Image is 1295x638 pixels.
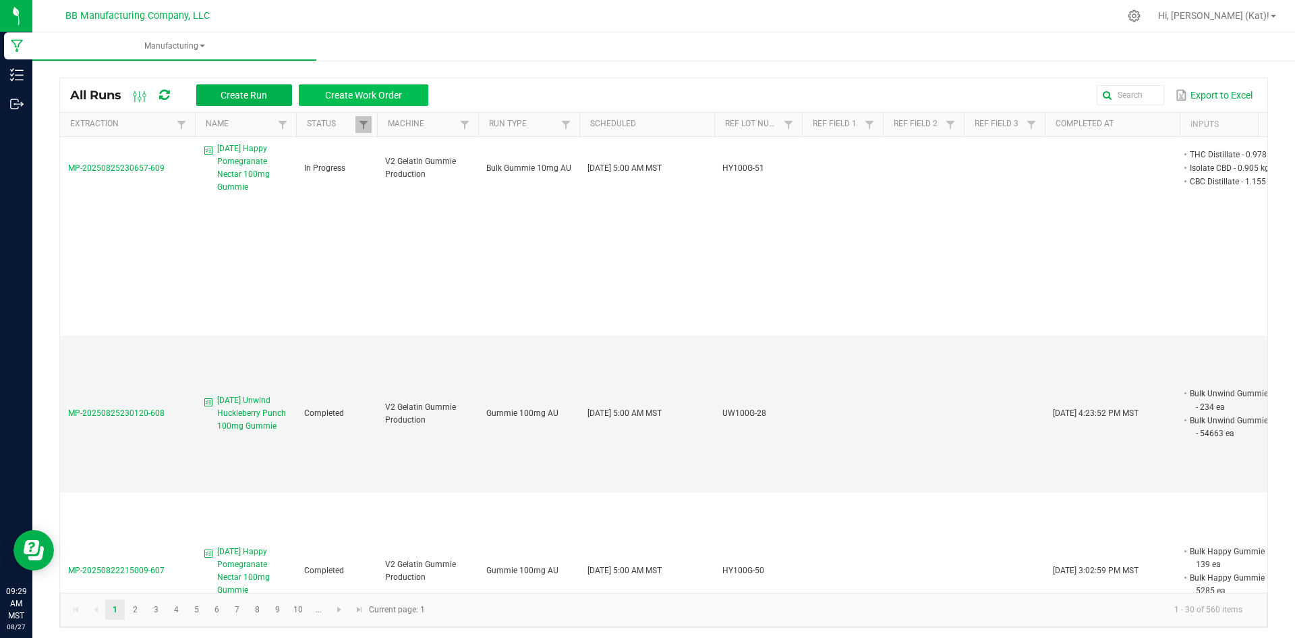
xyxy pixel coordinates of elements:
li: Bulk Happy Gummie 10mg- - 5285 ea [1188,571,1294,597]
span: Go to the last page [354,604,365,615]
a: Manufacturing [32,32,316,61]
li: Bulk Unwind Gummie 10mg- - 234 ea [1188,387,1294,413]
span: Create Run [221,90,267,101]
span: [DATE] 4:23:52 PM MST [1053,408,1139,418]
span: Hi, [PERSON_NAME] (Kat)! [1158,10,1269,21]
span: HY100G-51 [722,163,764,173]
a: Go to the next page [330,600,349,620]
a: Ref Field 3Sortable [975,119,1023,130]
inline-svg: Manufacturing [10,39,24,53]
a: Page 9 [268,600,287,620]
span: V2 Gelatin Gummie Production [385,157,456,179]
a: Completed AtSortable [1056,119,1174,130]
a: Go to the last page [349,600,369,620]
kendo-pager-info: 1 - 30 of 560 items [433,599,1253,621]
p: 08/27 [6,622,26,632]
a: NameSortable [206,119,274,130]
p: 09:29 AM MST [6,585,26,622]
span: [DATE] 5:00 AM MST [587,163,662,173]
span: Manufacturing [32,41,316,52]
span: MP-20250825230657-609 [68,163,165,173]
button: Export to Excel [1172,84,1256,107]
input: Search [1097,85,1164,105]
a: Page 11 [309,600,328,620]
a: Page 8 [248,600,267,620]
span: MP-20250825230120-608 [68,408,165,418]
a: Filter [275,116,291,133]
a: Ref Lot NumberSortable [725,119,780,130]
a: Filter [942,116,958,133]
a: Filter [173,116,190,133]
inline-svg: Inventory [10,68,24,82]
div: All Runs [70,84,438,107]
li: Bulk Unwind Gummie 10mg- - 54663 ea [1188,414,1294,440]
div: Manage settings [1126,9,1143,22]
a: Ref Field 1Sortable [813,119,861,130]
span: V2 Gelatin Gummie Production [385,560,456,582]
span: [DATE] 3:02:59 PM MST [1053,566,1139,575]
span: [DATE] Unwind Huckleberry Punch 100mg Gummie [217,394,288,433]
li: Bulk Happy Gummie 10mg- - 139 ea [1188,545,1294,571]
span: Gummie 100mg AU [486,408,558,418]
a: Run TypeSortable [489,119,557,130]
span: Go to the next page [334,604,345,615]
a: ScheduledSortable [590,119,709,130]
span: [DATE] Happy Pomegranate Nectar 100mg Gummie [217,142,288,194]
span: UW100G-28 [722,408,766,418]
inline-svg: Outbound [10,97,24,111]
li: Isolate CBD - 0.905 kg [1188,161,1294,175]
span: Bulk Gummie 10mg AU [486,163,571,173]
a: StatusSortable [307,119,355,130]
a: Page 3 [146,600,166,620]
a: Filter [861,116,877,133]
span: Completed [304,408,344,418]
span: Gummie 100mg AU [486,566,558,575]
span: Completed [304,566,344,575]
a: Filter [457,116,473,133]
span: [DATE] 5:00 AM MST [587,566,662,575]
a: Page 1 [105,600,125,620]
iframe: Resource center [13,530,54,570]
li: THC Distillate - 0.978 kg [1188,148,1294,161]
button: Create Work Order [299,84,428,106]
a: Page 2 [125,600,145,620]
span: HY100G-50 [722,566,764,575]
a: Ref Field 2Sortable [894,119,942,130]
a: ExtractionSortable [70,119,173,130]
a: Filter [1023,116,1039,133]
span: MP-20250822215009-607 [68,566,165,575]
a: Filter [558,116,574,133]
a: Page 10 [289,600,308,620]
span: BB Manufacturing Company, LLC [65,10,210,22]
span: V2 Gelatin Gummie Production [385,402,456,425]
span: [DATE] Happy Pomegranate Nectar 100mg Gummie [217,546,288,597]
button: Create Run [196,84,292,106]
a: Filter [355,116,372,133]
a: Page 6 [207,600,227,620]
a: MachineSortable [388,119,456,130]
a: Page 4 [167,600,186,620]
span: Create Work Order [325,90,402,101]
li: CBC Distillate - 1.155 kg [1188,175,1294,188]
span: In Progress [304,163,345,173]
a: Filter [780,116,797,133]
span: [DATE] 5:00 AM MST [587,408,662,418]
a: Page 7 [227,600,247,620]
kendo-pager: Current page: 1 [60,593,1267,627]
a: Page 5 [187,600,206,620]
